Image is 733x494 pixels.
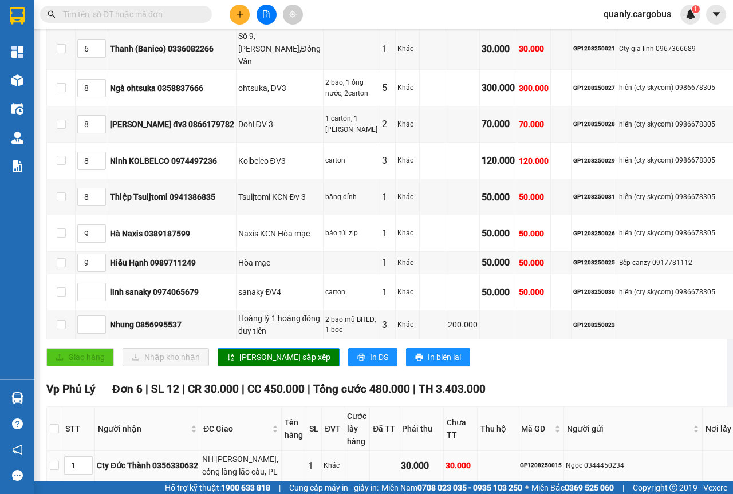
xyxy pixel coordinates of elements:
span: | [242,382,245,396]
div: GP1208250026 [573,229,615,238]
sup: 1 [692,5,700,13]
th: ĐVT [322,407,344,451]
td: GP1208250015 [518,451,564,480]
button: printerIn biên lai [406,348,470,366]
div: 1 [382,42,393,56]
td: GP1208250023 [572,310,617,339]
td: GP1208250025 [572,252,617,274]
span: CR 30.000 [188,382,239,396]
div: GP1208250025 [573,258,615,267]
div: Hòa mạc [238,256,321,269]
span: Đơn 6 [112,382,143,396]
div: Cty Đức Thành 0356330632 [97,459,198,472]
div: Naxis KCN Hòa mạc [238,227,321,240]
img: icon-new-feature [685,9,696,19]
span: Miền Nam [381,481,522,494]
div: GP1208250028 [573,120,615,129]
div: 1 [382,285,393,299]
div: 1 [382,255,393,270]
div: Kolbelco ĐV3 [238,155,321,167]
button: plus [230,5,250,25]
img: warehouse-icon [11,392,23,404]
span: In DS [370,351,388,363]
div: ohtsuka, ĐV3 [238,82,321,94]
div: bảo túi zip [325,228,378,239]
div: 5 [382,81,393,95]
div: 50.000 [482,190,515,204]
div: Khác [324,460,342,471]
div: 50.000 [482,255,515,270]
strong: 1900 633 818 [221,483,270,492]
div: 50.000 [519,191,549,203]
span: | [279,481,281,494]
div: 1 carton, 1 [PERSON_NAME] [325,113,378,135]
div: GP1208250021 [573,44,615,53]
span: [PERSON_NAME] sắp xếp [239,351,330,363]
div: Ngà ohtsuka 0358837666 [110,82,234,94]
button: caret-down [706,5,726,25]
div: 1 [382,226,393,240]
div: Hoàng lý 1 hoàng đông duy tiên [238,312,321,337]
span: Mã GD [521,422,552,435]
div: GP1208250015 [520,461,562,470]
img: dashboard-icon [11,46,23,58]
div: Khác [397,287,417,298]
button: printerIn DS [348,348,397,366]
strong: 0708 023 035 - 0935 103 250 [417,483,522,492]
span: file-add [262,10,270,18]
span: | [308,382,310,396]
div: 1 [382,190,393,204]
div: 70.000 [519,118,549,131]
div: carton [325,287,378,298]
span: search [48,10,56,18]
td: GP1208250030 [572,274,617,311]
div: 200.000 [448,318,478,331]
div: 3 [382,318,393,332]
span: caret-down [711,9,722,19]
span: notification [12,444,23,455]
span: Vp Phủ Lý [46,382,95,396]
div: Khác [397,44,417,54]
strong: 0369 525 060 [565,483,614,492]
td: GP1208250029 [572,143,617,179]
div: Dohi ĐV 3 [238,118,321,131]
button: aim [283,5,303,25]
div: Ngọc 0344450234 [566,460,700,471]
div: GP1208250027 [573,84,615,93]
span: ⚪️ [525,485,529,490]
span: 1 [693,5,697,13]
th: Cước lấy hàng [344,407,370,451]
td: GP1208250021 [572,28,617,70]
span: Miền Bắc [531,481,614,494]
div: 300.000 [482,81,515,95]
div: 30.000 [482,42,515,56]
div: linh sanaky 0974065679 [110,286,234,298]
div: GP1208250023 [573,321,615,330]
span: aim [289,10,297,18]
div: 70.000 [482,117,515,131]
div: Thiệp Tsuijtomi 0941386835 [110,191,234,203]
div: băng dính [325,192,378,203]
th: STT [62,407,95,451]
span: quanly.cargobus [594,7,680,21]
span: printer [357,353,365,362]
td: GP1208250031 [572,179,617,216]
div: 30.000 [401,459,442,473]
div: carton [325,155,378,166]
img: solution-icon [11,160,23,172]
div: 2 [382,117,393,131]
div: [PERSON_NAME] đv3 0866179782 [110,118,234,131]
span: CC 450.000 [247,382,305,396]
span: message [12,470,23,481]
div: Nhung 0856995537 [110,318,234,331]
img: warehouse-icon [11,103,23,115]
div: Khác [397,228,417,239]
img: warehouse-icon [11,132,23,144]
div: GP1208250029 [573,156,615,165]
span: TH 3.403.000 [419,382,486,396]
div: 3 [382,153,393,168]
div: Tsuijtomi KCN Đv 3 [238,191,321,203]
span: | [145,382,148,396]
div: 50.000 [519,286,549,298]
div: Hiếu Hạnh 0989711249 [110,256,234,269]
